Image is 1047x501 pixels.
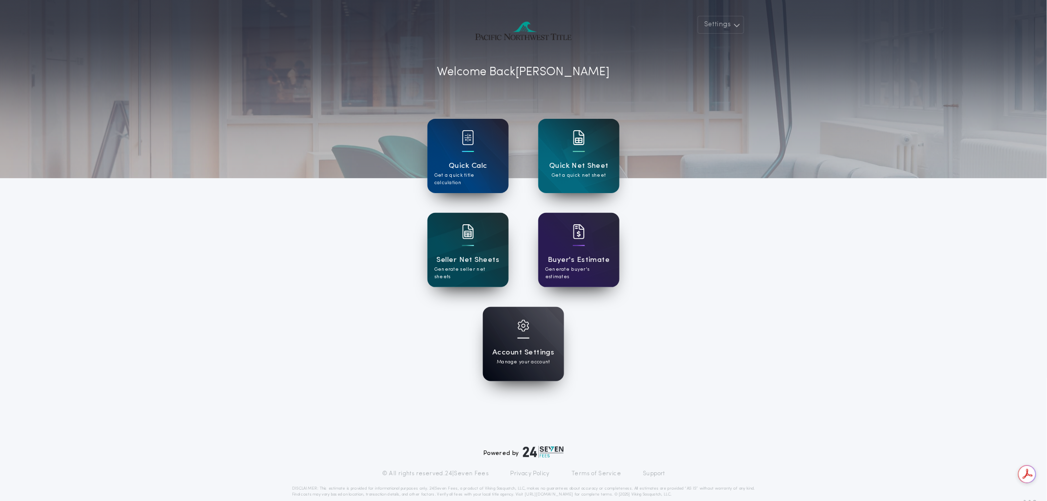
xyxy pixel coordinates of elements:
img: account-logo [472,16,575,46]
img: card icon [462,130,474,145]
button: Settings [698,16,744,34]
a: card iconBuyer's EstimateGenerate buyer's estimates [538,213,619,287]
p: DISCLAIMER: This estimate is provided for informational purposes only. 24|Seven Fees, a product o... [292,486,755,498]
div: Powered by [483,446,564,458]
a: card iconQuick Net SheetGet a quick net sheet [538,119,619,193]
h1: Account Settings [492,347,554,358]
p: Get a quick title calculation [434,172,502,187]
img: logo [523,446,564,458]
h1: Quick Net Sheet [549,160,609,172]
h1: Buyer's Estimate [548,254,610,266]
p: Manage your account [497,358,550,366]
p: Get a quick net sheet [552,172,606,179]
img: card icon [573,130,585,145]
h1: Seller Net Sheets [437,254,500,266]
img: card icon [462,224,474,239]
p: Welcome Back [PERSON_NAME] [437,63,610,81]
p: © All rights reserved. 24|Seven Fees [382,470,489,478]
a: Support [643,470,665,478]
a: Privacy Policy [511,470,550,478]
a: card iconSeller Net SheetsGenerate seller net sheets [428,213,509,287]
img: card icon [573,224,585,239]
p: Generate seller net sheets [434,266,502,281]
a: [URL][DOMAIN_NAME] [524,493,573,497]
a: Terms of Service [571,470,621,478]
a: card iconAccount SettingsManage your account [483,307,564,381]
a: card iconQuick CalcGet a quick title calculation [428,119,509,193]
img: card icon [518,320,529,332]
p: Generate buyer's estimates [545,266,613,281]
h1: Quick Calc [449,160,487,172]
